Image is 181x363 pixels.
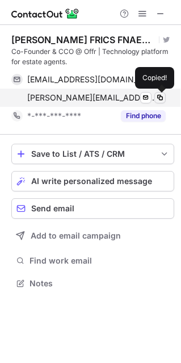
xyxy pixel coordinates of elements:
[11,276,174,291] button: Notes
[30,256,170,266] span: Find work email
[31,204,74,213] span: Send email
[27,93,157,103] span: [PERSON_NAME][EMAIL_ADDRESS][PERSON_NAME][DOMAIN_NAME]
[11,253,174,269] button: Find work email
[121,110,166,122] button: Reveal Button
[11,226,174,246] button: Add to email campaign
[11,7,79,20] img: ContactOut v5.3.10
[27,74,157,85] span: [EMAIL_ADDRESS][DOMAIN_NAME]
[11,34,155,45] div: [PERSON_NAME] FRICS FNAEA FSCSI
[11,171,174,191] button: AI write personalized message
[30,278,170,289] span: Notes
[31,177,152,186] span: AI write personalized message
[31,149,154,158] div: Save to List / ATS / CRM
[11,144,174,164] button: save-profile-one-click
[31,231,121,240] span: Add to email campaign
[11,198,174,219] button: Send email
[11,47,174,67] div: Co-Founder & CCO @ Offr | Technology platform for estate agents.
